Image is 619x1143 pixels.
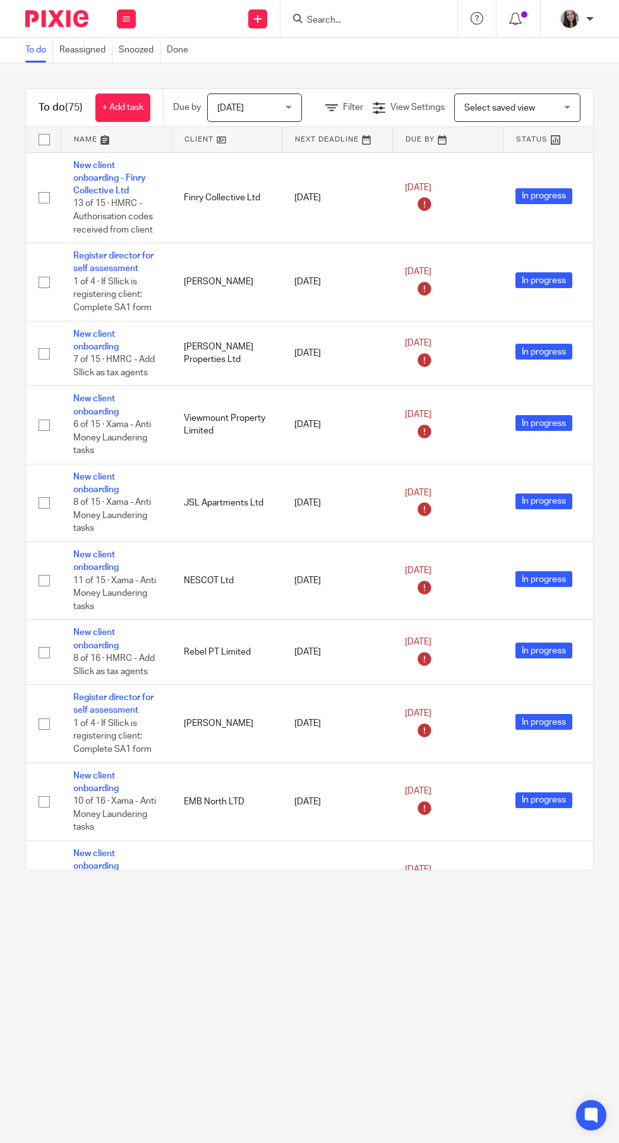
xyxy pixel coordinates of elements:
[171,840,282,918] td: EMB Property LTD
[171,464,282,541] td: JSL Apartments Ltd
[73,654,155,676] span: 8 of 16 · HMRC - Add Sllick as tax agents
[73,550,119,572] a: New client onboarding
[515,571,572,587] span: In progress
[464,104,535,112] span: Select saved view
[73,473,119,494] a: New client onboarding
[59,38,112,63] a: Reassigned
[282,464,392,541] td: [DATE]
[405,183,431,192] span: [DATE]
[343,103,363,112] span: Filter
[73,849,119,871] a: New client onboarding
[173,101,201,114] p: Due by
[73,161,146,196] a: New client onboarding - Finry Collective Ltd
[282,152,392,243] td: [DATE]
[515,643,572,658] span: In progress
[282,386,392,464] td: [DATE]
[73,394,119,416] a: New client onboarding
[405,865,431,874] span: [DATE]
[405,267,431,276] span: [DATE]
[390,103,445,112] span: View Settings
[405,566,431,575] span: [DATE]
[73,251,153,273] a: Register director for self assessment
[171,152,282,243] td: Finry Collective Ltd
[282,243,392,321] td: [DATE]
[515,493,572,509] span: In progress
[171,542,282,620] td: NESCOT Ltd
[73,719,152,754] span: 1 of 4 · If Sllick is registering client: Complete SA1 form
[515,415,572,431] span: In progress
[95,94,150,122] a: + Add task
[73,330,119,351] a: New client onboarding
[515,714,572,730] span: In progress
[25,10,88,27] img: Pixie
[73,771,119,793] a: New client onboarding
[282,321,392,386] td: [DATE]
[282,685,392,763] td: [DATE]
[73,628,119,650] a: New client onboarding
[282,840,392,918] td: [DATE]
[171,321,282,386] td: [PERSON_NAME] Properties Ltd
[282,620,392,685] td: [DATE]
[73,200,153,234] span: 13 of 15 · HMRC - Authorisation codes received from client
[73,277,152,312] span: 1 of 4 · If Sllick is registering client: Complete SA1 form
[73,420,151,455] span: 6 of 15 · Xama - Anti Money Laundering tasks
[217,104,244,112] span: [DATE]
[405,787,431,796] span: [DATE]
[405,638,431,646] span: [DATE]
[65,102,83,112] span: (75)
[73,797,156,832] span: 10 of 16 · Xama - Anti Money Laundering tasks
[171,763,282,840] td: EMB North LTD
[171,386,282,464] td: Viewmount Property Limited
[405,488,431,497] span: [DATE]
[306,15,419,27] input: Search
[167,38,195,63] a: Done
[73,576,156,611] span: 11 of 15 · Xama - Anti Money Laundering tasks
[73,355,155,377] span: 7 of 15 · HMRC - Add Sllick as tax agents
[405,339,431,348] span: [DATE]
[73,693,153,715] a: Register director for self assessment
[171,243,282,321] td: [PERSON_NAME]
[282,542,392,620] td: [DATE]
[405,410,431,419] span: [DATE]
[171,685,282,763] td: [PERSON_NAME]
[515,272,572,288] span: In progress
[171,620,282,685] td: Rebel PT Limited
[560,9,580,29] img: Nicole%202023.jpg
[405,709,431,718] span: [DATE]
[515,792,572,808] span: In progress
[39,101,83,114] h1: To do
[25,38,53,63] a: To do
[515,188,572,204] span: In progress
[282,763,392,840] td: [DATE]
[515,344,572,360] span: In progress
[119,38,160,63] a: Snoozed
[73,499,151,533] span: 8 of 15 · Xama - Anti Money Laundering tasks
